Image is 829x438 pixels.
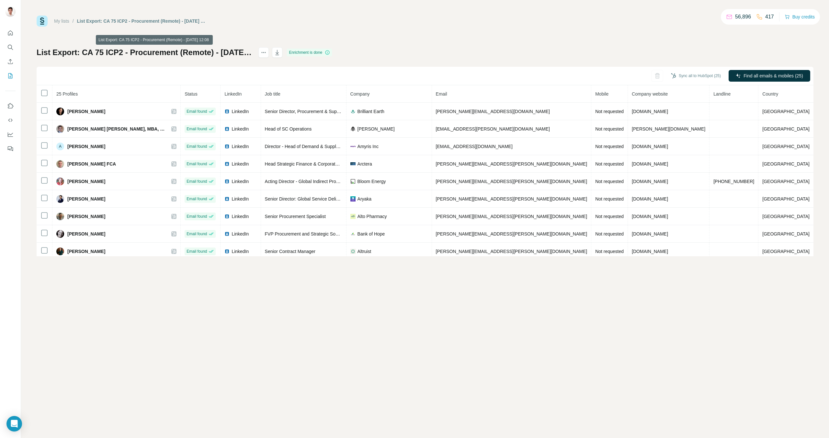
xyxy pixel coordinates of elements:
img: Avatar [56,125,64,133]
span: [DOMAIN_NAME] [632,231,668,236]
img: LinkedIn logo [224,144,230,149]
span: [GEOGRAPHIC_DATA] [762,109,810,114]
span: [GEOGRAPHIC_DATA] [762,196,810,202]
span: [DOMAIN_NAME] [632,196,668,202]
span: [DOMAIN_NAME] [632,109,668,114]
span: [GEOGRAPHIC_DATA] [762,126,810,132]
span: LinkedIn [232,231,249,237]
img: Avatar [56,248,64,255]
span: [PERSON_NAME] FCA [67,161,116,167]
span: [PERSON_NAME][EMAIL_ADDRESS][PERSON_NAME][DOMAIN_NAME] [436,179,587,184]
span: [GEOGRAPHIC_DATA] [762,231,810,236]
img: Avatar [56,160,64,168]
span: [PERSON_NAME][EMAIL_ADDRESS][PERSON_NAME][DOMAIN_NAME] [436,161,587,167]
span: [GEOGRAPHIC_DATA] [762,144,810,149]
span: [GEOGRAPHIC_DATA] [762,249,810,254]
img: LinkedIn logo [224,249,230,254]
button: Find all emails & mobiles (25) [729,70,810,82]
img: company-logo [350,162,356,165]
span: [EMAIL_ADDRESS][DOMAIN_NAME] [436,144,513,149]
img: Surfe Logo [37,16,48,27]
span: LinkedIn [224,91,242,97]
span: Not requested [595,214,624,219]
span: Not requested [595,231,624,236]
button: Quick start [5,27,16,39]
span: [PERSON_NAME] [67,178,105,185]
span: Not requested [595,249,624,254]
img: company-logo [350,214,356,219]
span: [PERSON_NAME][EMAIL_ADDRESS][PERSON_NAME][DOMAIN_NAME] [436,196,587,202]
a: My lists [54,18,69,24]
span: Brilliant Earth [358,108,384,115]
span: Arctera [358,161,372,167]
span: Job title [265,91,280,97]
span: [PERSON_NAME][EMAIL_ADDRESS][PERSON_NAME][DOMAIN_NAME] [436,231,587,236]
span: Status [185,91,198,97]
img: Avatar [56,213,64,220]
img: company-logo [350,126,356,132]
span: Not requested [595,109,624,114]
span: Email found [187,213,207,219]
span: Senior Director, Procurement & Supply Chain Analytics [265,109,375,114]
img: Avatar [56,178,64,185]
p: 417 [765,13,774,21]
img: Avatar [56,230,64,238]
span: Email found [187,161,207,167]
img: Avatar [56,108,64,115]
span: Acting Director - Global Indirect Procurement [265,179,355,184]
span: Email [436,91,447,97]
span: Altruist [358,248,371,255]
span: Mobile [595,91,608,97]
span: Email found [187,126,207,132]
span: Company website [632,91,668,97]
li: / [73,18,74,24]
span: Email found [187,248,207,254]
img: LinkedIn logo [224,196,230,202]
span: LinkedIn [232,143,249,150]
span: Not requested [595,179,624,184]
span: [DOMAIN_NAME] [632,161,668,167]
button: Search [5,41,16,53]
span: Alto Pharmacy [358,213,387,220]
span: [PERSON_NAME] [PERSON_NAME], MBA, CSCP [67,126,165,132]
button: Buy credits [785,12,815,21]
button: Feedback [5,143,16,155]
span: [PERSON_NAME] [67,108,105,115]
span: [PERSON_NAME] [67,196,105,202]
img: company-logo [350,179,356,184]
span: Not requested [595,161,624,167]
span: Email found [187,179,207,184]
span: [DOMAIN_NAME] [632,249,668,254]
span: LinkedIn [232,196,249,202]
span: [PERSON_NAME] [67,231,105,237]
span: [PERSON_NAME][DOMAIN_NAME] [632,126,705,132]
span: Email found [187,109,207,114]
img: company-logo [350,231,356,236]
span: [GEOGRAPHIC_DATA] [762,214,810,219]
span: 25 Profiles [56,91,78,97]
img: company-logo [350,109,356,114]
span: Find all emails & mobiles (25) [744,73,803,79]
span: [PERSON_NAME] [358,126,395,132]
span: Not requested [595,126,624,132]
span: Amyris Inc [358,143,379,150]
img: Avatar [56,195,64,203]
button: Use Surfe on LinkedIn [5,100,16,112]
button: Enrich CSV [5,56,16,67]
h1: List Export: CA 75 ICP2 - Procurement (Remote) - [DATE] 12:08 [37,47,253,58]
img: company-logo [350,144,356,149]
span: LinkedIn [232,178,249,185]
span: [DOMAIN_NAME] [632,179,668,184]
span: Director - Head of Demand & Supply Planning, Global Operations & Supply Chain [265,144,429,149]
span: [PERSON_NAME] [67,213,105,220]
span: [PERSON_NAME][EMAIL_ADDRESS][DOMAIN_NAME] [436,109,550,114]
img: LinkedIn logo [224,214,230,219]
span: Not requested [595,144,624,149]
span: Bloom Energy [358,178,386,185]
span: [EMAIL_ADDRESS][PERSON_NAME][DOMAIN_NAME] [436,126,550,132]
span: [DOMAIN_NAME] [632,214,668,219]
span: LinkedIn [232,248,249,255]
div: List Export: CA 75 ICP2 - Procurement (Remote) - [DATE] 12:08 [77,18,206,24]
button: Use Surfe API [5,114,16,126]
span: [PERSON_NAME] [67,143,105,150]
